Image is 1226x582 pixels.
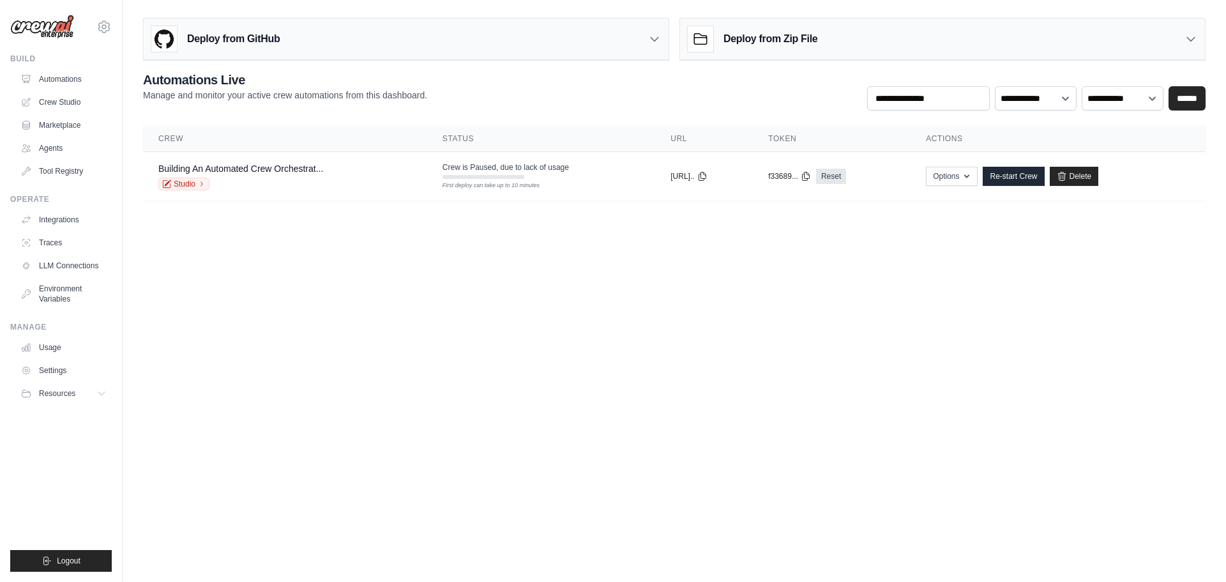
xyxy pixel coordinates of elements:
p: Manage and monitor your active crew automations from this dashboard. [143,89,427,102]
img: GitHub Logo [151,26,177,52]
a: Tool Registry [15,161,112,181]
span: Crew is Paused, due to lack of usage [443,162,569,172]
h2: Automations Live [143,71,427,89]
a: Integrations [15,210,112,230]
a: Marketplace [15,115,112,135]
div: Manage [10,322,112,332]
a: Settings [15,360,112,381]
th: Actions [911,126,1206,152]
th: Token [753,126,911,152]
a: LLM Connections [15,256,112,276]
button: Options [926,167,978,186]
span: Resources [39,388,75,399]
a: Delete [1050,167,1099,186]
button: Logout [10,550,112,572]
button: f33689... [768,171,811,181]
th: URL [655,126,753,152]
img: Logo [10,15,74,39]
a: Re-start Crew [983,167,1044,186]
a: Usage [15,337,112,358]
span: Logout [57,556,80,566]
a: Automations [15,69,112,89]
a: Reset [816,169,846,184]
a: Environment Variables [15,279,112,309]
button: Resources [15,383,112,404]
th: Crew [143,126,427,152]
h3: Deploy from Zip File [723,31,817,47]
iframe: Chat Widget [1162,521,1226,582]
div: Operate [10,194,112,204]
a: Building An Automated Crew Orchestrat... [158,164,323,174]
th: Status [427,126,655,152]
h3: Deploy from GitHub [187,31,280,47]
a: Studio [158,178,209,190]
div: First deploy can take up to 10 minutes [443,181,524,190]
a: Traces [15,233,112,253]
a: Crew Studio [15,92,112,112]
a: Agents [15,138,112,158]
div: Build [10,54,112,64]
